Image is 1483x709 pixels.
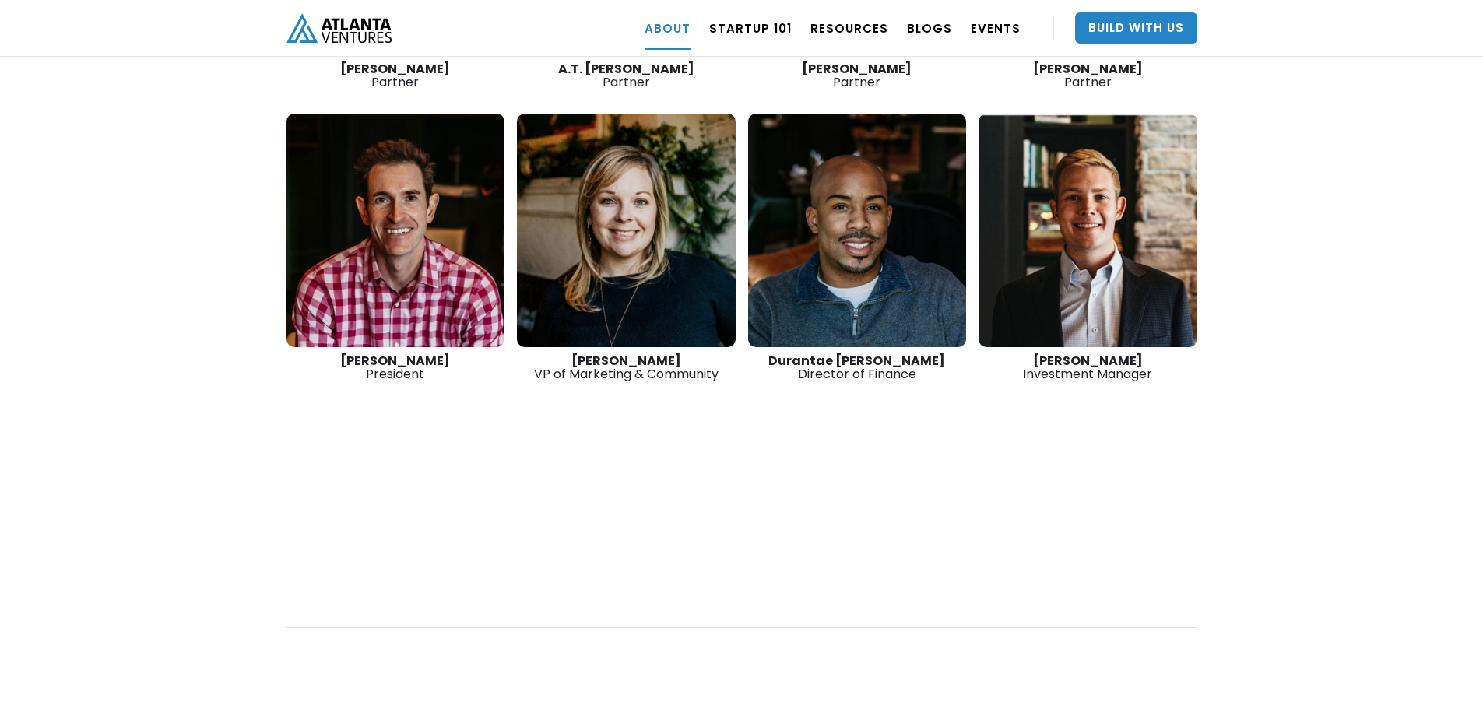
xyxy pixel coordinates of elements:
[645,6,691,50] a: ABOUT
[802,60,912,78] strong: [PERSON_NAME]
[748,62,967,89] div: Partner
[971,6,1021,50] a: EVENTS
[517,354,736,381] div: VP of Marketing & Community
[340,60,450,78] strong: [PERSON_NAME]
[810,6,888,50] a: RESOURCES
[979,354,1197,381] div: Investment Manager
[1033,60,1143,78] strong: [PERSON_NAME]
[286,62,505,89] div: Partner
[748,354,967,381] div: Director of Finance
[286,354,505,381] div: President
[768,352,945,370] strong: Durantae [PERSON_NAME]
[571,352,681,370] strong: [PERSON_NAME]
[979,62,1197,89] div: Partner
[907,6,952,50] a: BLOGS
[1075,12,1197,44] a: Build With Us
[709,6,792,50] a: Startup 101
[1033,352,1143,370] strong: [PERSON_NAME]
[340,352,450,370] strong: [PERSON_NAME]
[517,62,736,89] div: Partner
[558,60,694,78] strong: A.T. [PERSON_NAME]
